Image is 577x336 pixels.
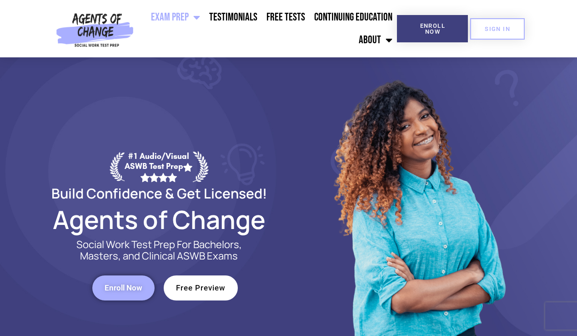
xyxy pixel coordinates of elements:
[66,239,252,262] p: Social Work Test Prep For Bachelors, Masters, and Clinical ASWB Exams
[411,23,453,35] span: Enroll Now
[470,18,525,40] a: SIGN IN
[354,29,397,51] a: About
[125,151,193,182] div: #1 Audio/Visual ASWB Test Prep
[397,15,468,42] a: Enroll Now
[92,275,155,300] a: Enroll Now
[164,275,238,300] a: Free Preview
[310,6,397,29] a: Continuing Education
[105,284,142,292] span: Enroll Now
[30,209,289,230] h2: Agents of Change
[137,6,397,51] nav: Menu
[205,6,262,29] a: Testimonials
[176,284,226,292] span: Free Preview
[485,26,510,32] span: SIGN IN
[262,6,310,29] a: Free Tests
[146,6,205,29] a: Exam Prep
[30,187,289,200] h2: Build Confidence & Get Licensed!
